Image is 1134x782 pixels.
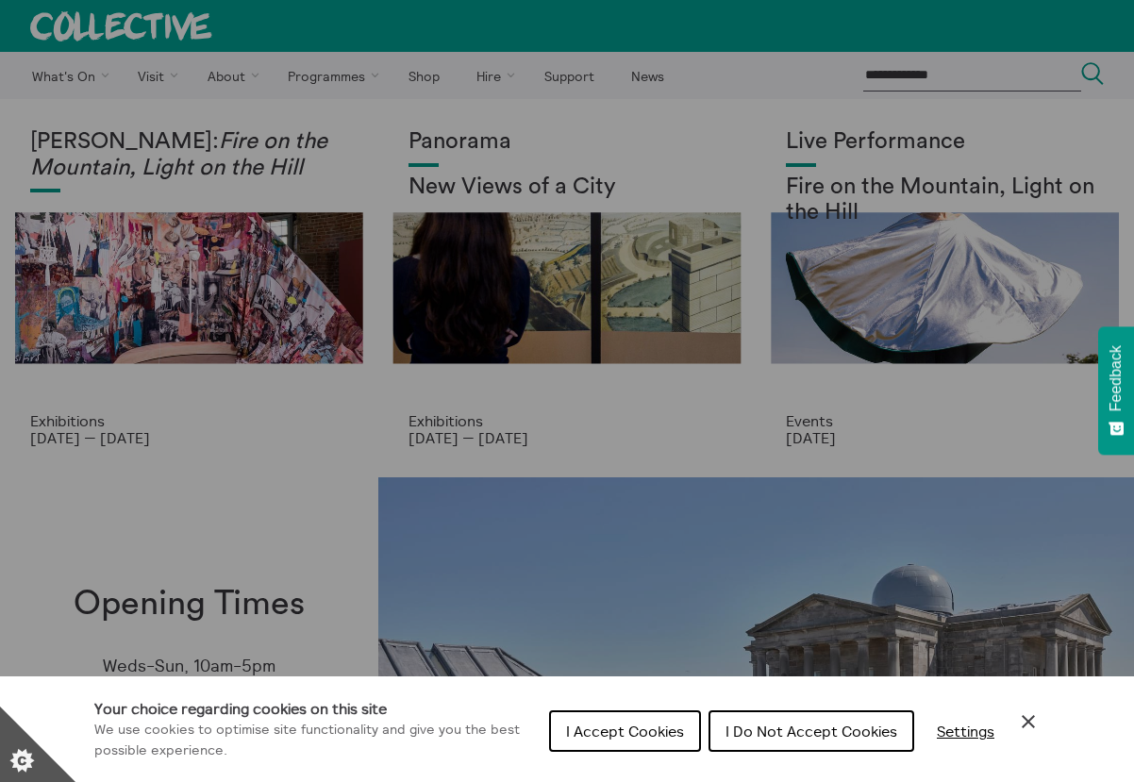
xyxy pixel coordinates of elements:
button: I Accept Cookies [549,710,701,752]
button: Settings [922,712,1009,750]
p: We use cookies to optimise site functionality and give you the best possible experience. [94,720,534,760]
h1: Your choice regarding cookies on this site [94,697,534,720]
span: I Accept Cookies [566,722,684,740]
button: Feedback - Show survey [1098,326,1134,455]
button: Close Cookie Control [1017,710,1040,733]
span: Settings [937,722,994,740]
span: I Do Not Accept Cookies [725,722,897,740]
button: I Do Not Accept Cookies [709,710,914,752]
span: Feedback [1108,345,1125,411]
